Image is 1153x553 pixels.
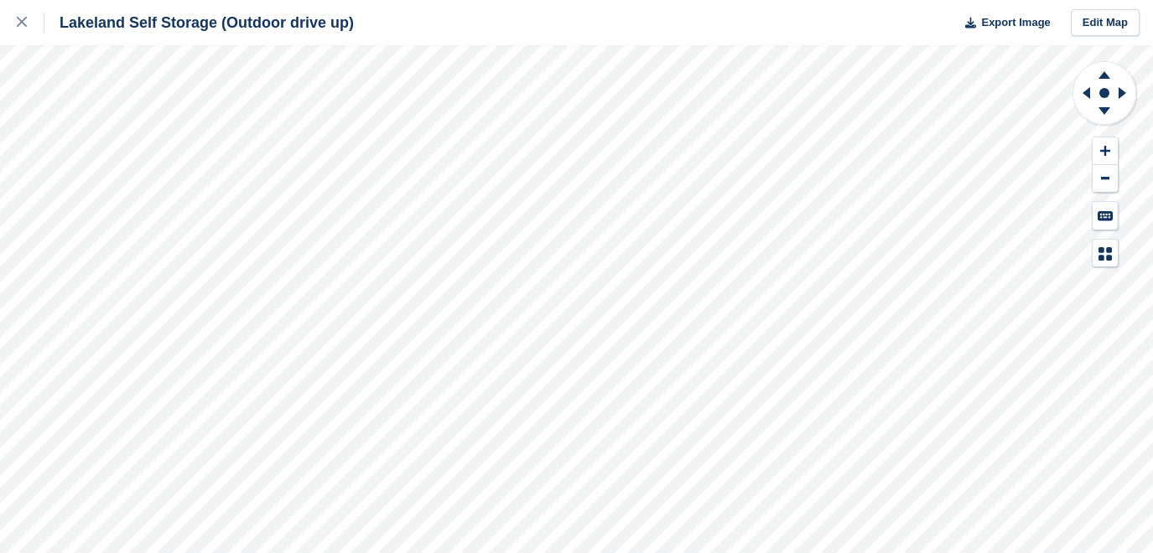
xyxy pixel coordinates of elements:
a: Edit Map [1071,9,1140,37]
span: Export Image [981,14,1050,31]
button: Map Legend [1093,240,1118,267]
button: Keyboard Shortcuts [1093,202,1118,230]
button: Zoom In [1093,137,1118,165]
button: Export Image [955,9,1051,37]
div: Lakeland Self Storage (Outdoor drive up) [44,13,354,33]
button: Zoom Out [1093,165,1118,193]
